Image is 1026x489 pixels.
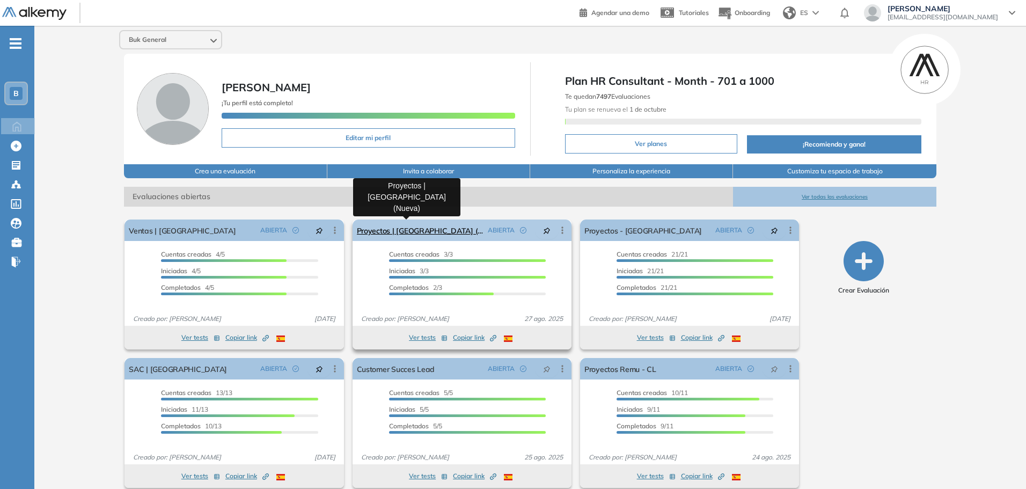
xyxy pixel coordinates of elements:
[783,6,796,19] img: world
[453,333,496,342] span: Copiar link
[617,389,667,397] span: Cuentas creadas
[535,222,559,239] button: pushpin
[628,105,666,113] b: 1 de octubre
[13,89,19,98] span: B
[222,81,311,94] span: [PERSON_NAME]
[584,452,681,462] span: Creado por: [PERSON_NAME]
[617,267,643,275] span: Iniciadas
[637,470,676,483] button: Ver tests
[733,164,936,178] button: Customiza tu espacio de trabajo
[715,225,742,235] span: ABIERTA
[389,422,442,430] span: 5/5
[812,11,819,15] img: arrow
[584,314,681,324] span: Creado por: [PERSON_NAME]
[747,227,754,233] span: check-circle
[565,73,921,89] span: Plan HR Consultant - Month - 701 a 1000
[10,42,21,45] i: -
[765,314,795,324] span: [DATE]
[617,389,688,397] span: 10/11
[617,283,656,291] span: Completados
[316,364,323,373] span: pushpin
[161,422,222,430] span: 10/13
[747,135,921,154] button: ¡Recomienda y gana!
[389,389,453,397] span: 5/5
[389,283,442,291] span: 2/3
[504,335,512,342] img: ESP
[161,389,211,397] span: Cuentas creadas
[292,227,299,233] span: check-circle
[129,452,225,462] span: Creado por: [PERSON_NAME]
[389,405,415,413] span: Iniciadas
[222,99,293,107] span: ¡Tu perfil está completo!
[732,335,741,342] img: ESP
[747,366,754,372] span: check-circle
[543,226,551,235] span: pushpin
[129,35,166,44] span: Buk General
[565,105,666,113] span: Tu plan se renueva el
[747,452,795,462] span: 24 ago. 2025
[225,471,269,481] span: Copiar link
[732,474,741,480] img: ESP
[2,7,67,20] img: Logo
[307,222,331,239] button: pushpin
[389,250,453,258] span: 3/3
[617,250,667,258] span: Cuentas creadas
[225,333,269,342] span: Copiar link
[681,333,724,342] span: Copiar link
[584,220,702,241] a: Proyectos - [GEOGRAPHIC_DATA]
[357,452,453,462] span: Creado por: [PERSON_NAME]
[161,405,187,413] span: Iniciadas
[137,73,209,145] img: Foto de perfil
[124,164,327,178] button: Crea una evaluación
[389,267,415,275] span: Iniciadas
[316,226,323,235] span: pushpin
[488,364,515,374] span: ABIERTA
[161,283,214,291] span: 4/5
[129,220,236,241] a: Ventas | [GEOGRAPHIC_DATA]
[771,364,778,373] span: pushpin
[357,314,453,324] span: Creado por: [PERSON_NAME]
[409,331,448,344] button: Ver tests
[520,314,567,324] span: 27 ago. 2025
[260,225,287,235] span: ABIERTA
[617,422,673,430] span: 9/11
[520,366,526,372] span: check-circle
[771,226,778,235] span: pushpin
[161,267,201,275] span: 4/5
[161,422,201,430] span: Completados
[838,286,889,295] span: Crear Evaluación
[389,250,439,258] span: Cuentas creadas
[292,366,299,372] span: check-circle
[681,471,724,481] span: Copiar link
[530,164,733,178] button: Personaliza la experiencia
[763,360,786,377] button: pushpin
[161,250,225,258] span: 4/5
[276,474,285,480] img: ESP
[124,187,733,207] span: Evaluaciones abiertas
[800,8,808,18] span: ES
[591,9,649,17] span: Agendar una demo
[617,422,656,430] span: Completados
[453,331,496,344] button: Copiar link
[307,360,331,377] button: pushpin
[357,358,435,379] a: Customer Succes Lead
[161,250,211,258] span: Cuentas creadas
[637,331,676,344] button: Ver tests
[488,225,515,235] span: ABIERTA
[389,283,429,291] span: Completados
[565,134,738,154] button: Ver planes
[733,187,936,207] button: Ver todas las evaluaciones
[888,13,998,21] span: [EMAIL_ADDRESS][DOMAIN_NAME]
[617,267,664,275] span: 21/21
[357,220,483,241] a: Proyectos | [GEOGRAPHIC_DATA] (Nueva)
[225,331,269,344] button: Copiar link
[617,250,688,258] span: 21/21
[222,128,515,148] button: Editar mi perfil
[409,470,448,483] button: Ver tests
[504,474,512,480] img: ESP
[535,360,559,377] button: pushpin
[763,222,786,239] button: pushpin
[260,364,287,374] span: ABIERTA
[310,452,340,462] span: [DATE]
[617,405,643,413] span: Iniciadas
